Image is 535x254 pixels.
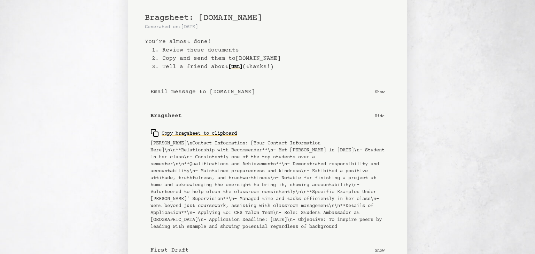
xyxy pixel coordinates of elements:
li: 3. Tell a friend about (thanks!) [152,63,390,71]
button: Email message to [DOMAIN_NAME] Show [145,82,390,102]
pre: [PERSON_NAME]\nContact Information: [Your Contact Information Here]\n\n**Relationship with Recomm... [150,140,385,230]
a: [URL] [228,62,242,73]
button: Bragsheet Hide [145,106,390,126]
li: 1. Review these documents [152,46,390,54]
span: Bragsheet: [DOMAIN_NAME] [145,13,262,23]
b: Email message to [DOMAIN_NAME] [150,88,255,96]
b: You’re almost done! [145,38,390,46]
li: 2. Copy and send them to [DOMAIN_NAME] [152,54,390,63]
p: Generated on: [DATE] [145,24,390,31]
p: Show [375,88,385,95]
p: Show [375,247,385,254]
b: Bragsheet [150,112,182,120]
p: Hide [375,112,385,119]
button: Copy bragsheet to clipboard [150,126,237,140]
div: Copy bragsheet to clipboard [150,129,237,137]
